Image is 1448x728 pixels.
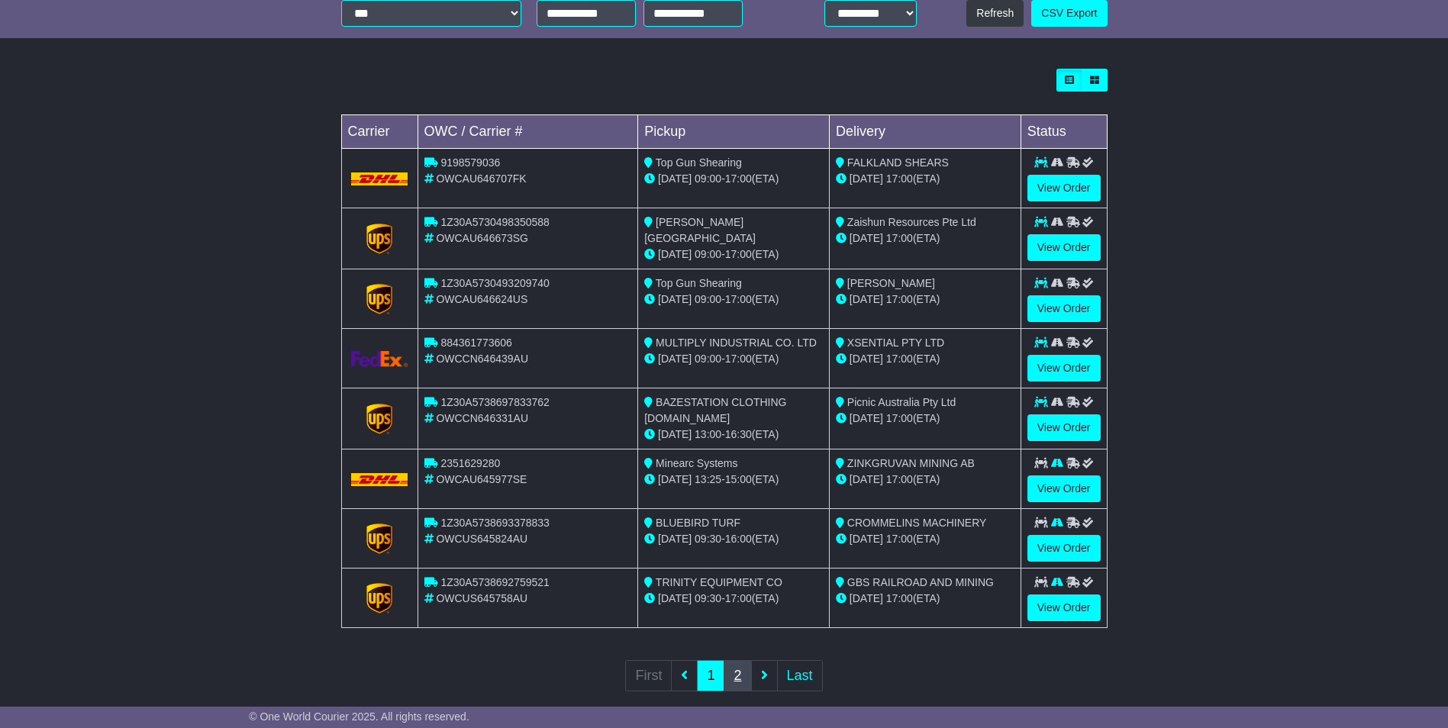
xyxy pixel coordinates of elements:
span: 09:00 [695,248,721,260]
img: GetCarrierServiceLogo [366,583,392,614]
span: Zaishun Resources Pte Ltd [847,216,976,228]
img: GetCarrierServiceLogo [366,284,392,314]
span: 9198579036 [440,156,500,169]
span: [PERSON_NAME] [847,277,935,289]
span: FALKLAND SHEARS [847,156,949,169]
span: [PERSON_NAME][GEOGRAPHIC_DATA] [644,216,756,244]
span: 15:00 [725,473,752,485]
a: View Order [1027,175,1101,201]
div: - (ETA) [644,292,823,308]
span: OWCAU646707FK [436,172,526,185]
div: (ETA) [836,472,1014,488]
div: - (ETA) [644,351,823,367]
span: 09:30 [695,533,721,545]
td: Pickup [638,115,830,149]
span: GBS RAILROAD AND MINING [847,576,994,588]
td: Delivery [829,115,1021,149]
span: 13:25 [695,473,721,485]
span: [DATE] [850,473,883,485]
img: DHL.png [351,473,408,485]
span: XSENTIAL PTY LTD [847,337,944,349]
a: Last [777,660,823,691]
a: View Order [1027,355,1101,382]
span: [DATE] [658,172,692,185]
img: GetCarrierServiceLogo [366,404,392,434]
span: 13:00 [695,428,721,440]
div: (ETA) [836,531,1014,547]
a: View Order [1027,535,1101,562]
span: [DATE] [658,473,692,485]
span: 17:00 [725,248,752,260]
a: View Order [1027,594,1101,621]
span: 09:00 [695,293,721,305]
a: View Order [1027,234,1101,261]
a: View Order [1027,475,1101,502]
span: OWCCN646439AU [436,353,528,365]
span: OWCCN646331AU [436,412,528,424]
span: 1Z30A5730493209740 [440,277,549,289]
span: [DATE] [850,232,883,244]
span: [DATE] [658,353,692,365]
td: Carrier [341,115,418,149]
span: OWCUS645758AU [436,592,527,604]
span: [DATE] [850,293,883,305]
span: 09:30 [695,592,721,604]
div: (ETA) [836,411,1014,427]
td: Status [1021,115,1107,149]
span: MULTIPLY INDUSTRIAL CO. LTD [656,337,817,349]
span: 1Z30A5738692759521 [440,576,549,588]
span: 09:00 [695,172,721,185]
span: [DATE] [850,533,883,545]
span: 2351629280 [440,457,500,469]
span: 17:00 [725,592,752,604]
span: 17:00 [886,172,913,185]
div: (ETA) [836,351,1014,367]
span: OWCAU645977SE [436,473,527,485]
span: ZINKGRUVAN MINING AB [847,457,975,469]
td: OWC / Carrier # [418,115,638,149]
span: TRINITY EQUIPMENT CO [656,576,782,588]
span: Top Gun Shearing [656,156,742,169]
span: 17:00 [886,533,913,545]
span: OWCAU646673SG [436,232,528,244]
a: 2 [724,660,751,691]
span: [DATE] [850,172,883,185]
div: (ETA) [836,171,1014,187]
div: (ETA) [836,292,1014,308]
span: 17:00 [886,473,913,485]
span: 17:00 [886,293,913,305]
span: 17:00 [886,232,913,244]
div: - (ETA) [644,246,823,263]
span: BAZESTATION CLOTHING [DOMAIN_NAME] [644,396,786,424]
span: 17:00 [886,412,913,424]
img: DHL.png [351,172,408,185]
span: 884361773606 [440,337,511,349]
span: Top Gun Shearing [656,277,742,289]
a: View Order [1027,414,1101,441]
img: GetCarrierServiceLogo [366,523,392,554]
span: 16:00 [725,533,752,545]
span: 17:00 [725,353,752,365]
span: 17:00 [886,592,913,604]
span: [DATE] [658,592,692,604]
div: - (ETA) [644,591,823,607]
span: 09:00 [695,353,721,365]
img: GetCarrierServiceLogo [351,351,408,367]
div: - (ETA) [644,171,823,187]
span: [DATE] [658,248,692,260]
a: 1 [697,660,724,691]
span: [DATE] [850,592,883,604]
span: 17:00 [725,293,752,305]
span: © One World Courier 2025. All rights reserved. [249,710,469,723]
span: [DATE] [658,293,692,305]
a: View Order [1027,295,1101,322]
div: (ETA) [836,591,1014,607]
span: Picnic Australia Pty Ltd [847,396,956,408]
span: 1Z30A5730498350588 [440,216,549,228]
span: [DATE] [658,428,692,440]
span: 1Z30A5738697833762 [440,396,549,408]
div: - (ETA) [644,427,823,443]
span: CROMMELINS MACHINERY [847,517,987,529]
div: - (ETA) [644,531,823,547]
span: [DATE] [850,412,883,424]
